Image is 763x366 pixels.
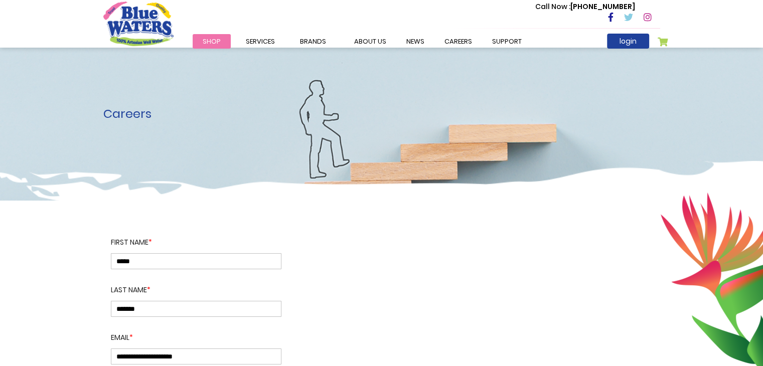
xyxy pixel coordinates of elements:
[111,317,281,348] label: Email
[300,37,326,46] span: Brands
[246,37,275,46] span: Services
[103,107,660,121] h1: Careers
[396,34,434,49] a: News
[535,2,635,12] p: [PHONE_NUMBER]
[434,34,482,49] a: careers
[607,34,649,49] a: login
[111,269,281,301] label: Last Name
[103,2,174,46] a: store logo
[111,237,281,253] label: First name
[482,34,532,49] a: support
[344,34,396,49] a: about us
[203,37,221,46] span: Shop
[535,2,570,12] span: Call Now :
